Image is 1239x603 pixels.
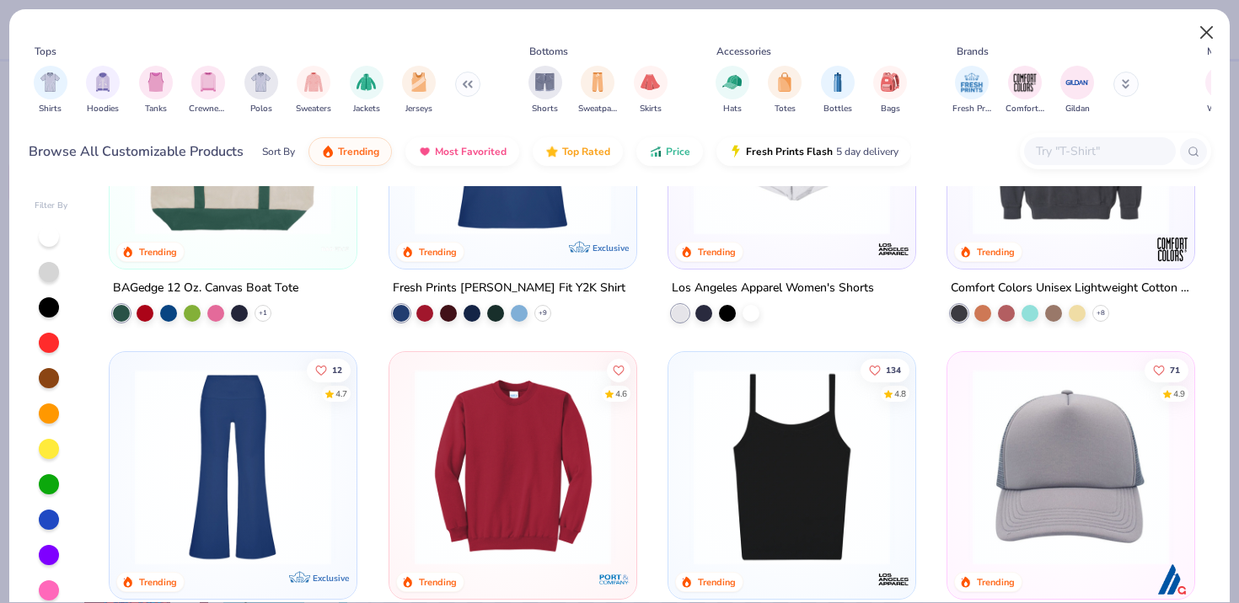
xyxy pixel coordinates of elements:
button: filter button [244,66,278,115]
input: Try "T-Shirt" [1034,141,1164,161]
img: Comfort Colors Image [1012,70,1038,95]
div: filter for Hats [716,66,749,115]
button: filter button [296,66,331,115]
button: Like [307,359,351,382]
span: Exclusive [593,243,629,253]
button: filter button [189,66,228,115]
div: filter for Comfort Colors [1006,66,1044,115]
img: Sweaters Image [304,72,324,92]
button: filter button [1205,66,1239,115]
div: 4.6 [614,388,626,401]
img: Fresh Prints Image [959,70,984,95]
button: Close [1191,17,1223,49]
div: filter for Tanks [139,66,173,115]
div: filter for Jackets [350,66,383,115]
span: + 1 [259,308,267,318]
div: filter for Crewnecks [189,66,228,115]
button: filter button [34,66,67,115]
button: filter button [86,66,120,115]
img: TopRated.gif [545,145,559,158]
img: most_fav.gif [418,145,432,158]
img: Hoodies Image [94,72,112,92]
img: Los Angeles Apparel logo [877,563,910,596]
button: filter button [873,66,907,115]
span: Price [666,145,690,158]
span: Bags [881,103,900,115]
span: + 8 [1097,308,1105,318]
span: Gildan [1065,103,1090,115]
div: Sort By [262,144,295,159]
img: Skirts Image [641,72,660,92]
button: filter button [634,66,668,115]
span: Exclusive [314,573,350,584]
img: trending.gif [321,145,335,158]
button: filter button [821,66,855,115]
div: 4.9 [1173,388,1185,401]
span: Shorts [532,103,558,115]
img: Bags Image [881,72,899,92]
img: 92253b97-214b-4b5a-8cde-29cfb8752a47 [964,39,1177,235]
img: cbf11e79-2adf-4c6b-b19e-3da42613dd1b [685,369,898,565]
span: Sweatpants [578,103,617,115]
img: flash.gif [729,145,743,158]
img: Comfort Colors logo [1156,232,1189,266]
img: Crewnecks Image [199,72,217,92]
div: filter for Totes [768,66,802,115]
span: Bottles [823,103,852,115]
img: 0f9e37c5-2c60-4d00-8ff5-71159717a189 [685,39,898,235]
div: filter for Bottles [821,66,855,115]
img: Tanks Image [147,72,165,92]
button: Price [636,137,703,166]
button: filter button [528,66,562,115]
button: filter button [402,66,436,115]
div: filter for Sweaters [296,66,331,115]
img: Hats Image [722,72,742,92]
span: Fresh Prints Flash [746,145,833,158]
button: filter button [952,66,991,115]
img: Los Angeles Apparel logo [877,232,910,266]
img: 0486bd9f-63a6-4ed9-b254-6ac5fae3ddb5 [126,39,340,235]
button: filter button [578,66,617,115]
span: Hoodies [87,103,119,115]
span: Shirts [39,103,62,115]
img: Port & Company logo [598,563,631,596]
div: filter for Skirts [634,66,668,115]
span: Top Rated [562,145,610,158]
button: filter button [1006,66,1044,115]
div: filter for Shirts [34,66,67,115]
div: filter for Jerseys [402,66,436,115]
img: f981a934-f33f-4490-a3ad-477cd5e6773b [126,369,340,565]
img: Mega Cap Inc logo [1156,563,1189,596]
span: 12 [332,366,342,375]
span: Jackets [353,103,380,115]
img: Jerseys Image [410,72,428,92]
img: Shirts Image [40,72,60,92]
div: BAGedge 12 Oz. Canvas Boat Tote [113,278,298,299]
div: filter for Shorts [528,66,562,115]
button: filter button [768,66,802,115]
div: Bottoms [529,44,568,59]
div: Fresh Prints [PERSON_NAME] Fit Y2K Shirt [393,278,625,299]
img: Polos Image [251,72,271,92]
span: Skirts [640,103,662,115]
img: 15ec74ab-1ee2-41a3-8a2d-fbcc4abdf0b1 [406,369,619,565]
div: Browse All Customizable Products [29,141,244,162]
div: filter for Hoodies [86,66,120,115]
span: 134 [886,366,901,375]
span: Polos [250,103,272,115]
div: Tops [35,44,56,59]
button: filter button [1060,66,1094,115]
span: Totes [775,103,796,115]
span: Trending [338,145,379,158]
div: filter for Polos [244,66,278,115]
div: 4.8 [894,388,906,401]
span: Jerseys [405,103,432,115]
img: Totes Image [775,72,794,92]
button: Like [861,359,909,382]
img: BAGedge logo [319,232,352,266]
img: Gildan Image [1065,70,1090,95]
span: Sweaters [296,103,331,115]
button: filter button [350,66,383,115]
div: filter for Fresh Prints [952,66,991,115]
img: Jackets Image [357,72,376,92]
